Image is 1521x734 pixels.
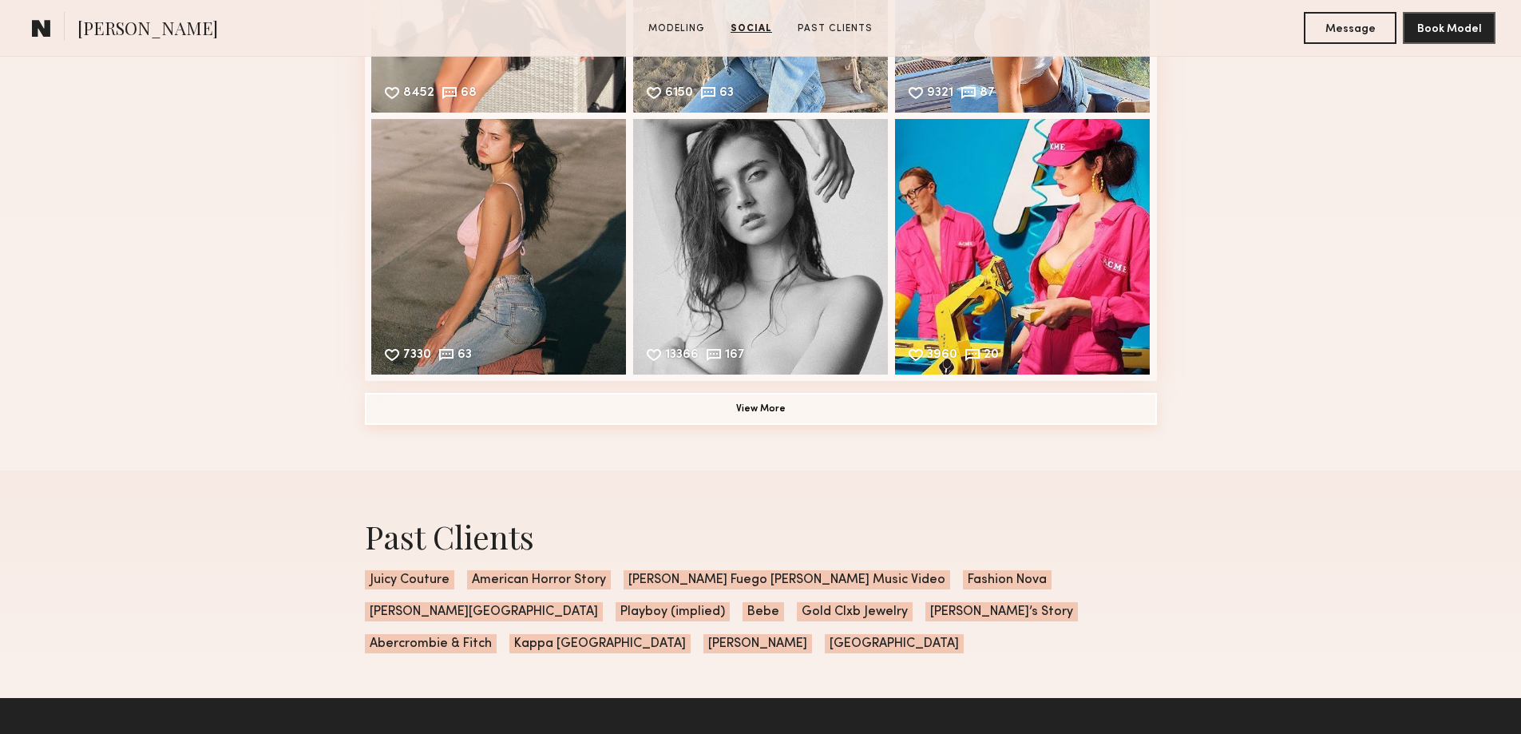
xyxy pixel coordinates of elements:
[1403,21,1495,34] a: Book Model
[616,602,730,621] span: Playboy (implied)
[791,22,879,36] a: Past Clients
[1403,12,1495,44] button: Book Model
[725,349,745,363] div: 167
[797,602,913,621] span: Gold Clxb Jewelry
[665,349,699,363] div: 13366
[925,602,1078,621] span: [PERSON_NAME]’s Story
[665,87,693,101] div: 6150
[1304,12,1396,44] button: Message
[403,87,434,101] div: 8452
[642,22,711,36] a: Modeling
[77,16,218,44] span: [PERSON_NAME]
[927,87,953,101] div: 9321
[365,570,454,589] span: Juicy Couture
[980,87,995,101] div: 87
[457,349,472,363] div: 63
[403,349,431,363] div: 7330
[509,634,691,653] span: Kappa [GEOGRAPHIC_DATA]
[365,515,1157,557] div: Past Clients
[703,634,812,653] span: [PERSON_NAME]
[467,570,611,589] span: American Horror Story
[724,22,778,36] a: Social
[743,602,784,621] span: Bebe
[365,393,1157,425] button: View More
[719,87,734,101] div: 63
[927,349,957,363] div: 3960
[984,349,999,363] div: 20
[624,570,950,589] span: [PERSON_NAME] Fuego [PERSON_NAME] Music Video
[963,570,1052,589] span: Fashion Nova
[825,634,964,653] span: [GEOGRAPHIC_DATA]
[461,87,477,101] div: 68
[365,634,497,653] span: Abercrombie & Fitch
[365,602,603,621] span: [PERSON_NAME][GEOGRAPHIC_DATA]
